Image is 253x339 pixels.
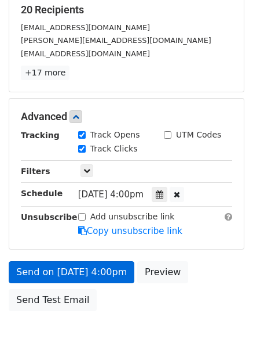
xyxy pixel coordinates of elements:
a: +17 more [21,66,69,80]
iframe: Chat Widget [195,283,253,339]
strong: Tracking [21,131,60,140]
label: UTM Codes [176,129,221,141]
small: [PERSON_NAME][EMAIL_ADDRESS][DOMAIN_NAME] [21,36,211,45]
strong: Schedule [21,189,63,198]
a: Preview [137,261,188,283]
a: Copy unsubscribe link [78,226,182,236]
label: Track Clicks [90,143,138,155]
span: [DATE] 4:00pm [78,189,144,200]
a: Send Test Email [9,289,97,311]
a: Send on [DATE] 4:00pm [9,261,134,283]
small: [EMAIL_ADDRESS][DOMAIN_NAME] [21,49,150,58]
h5: 20 Recipients [21,3,232,16]
strong: Unsubscribe [21,212,78,222]
label: Track Opens [90,129,140,141]
small: [EMAIL_ADDRESS][DOMAIN_NAME] [21,23,150,32]
strong: Filters [21,167,50,176]
h5: Advanced [21,110,232,123]
label: Add unsubscribe link [90,211,175,223]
